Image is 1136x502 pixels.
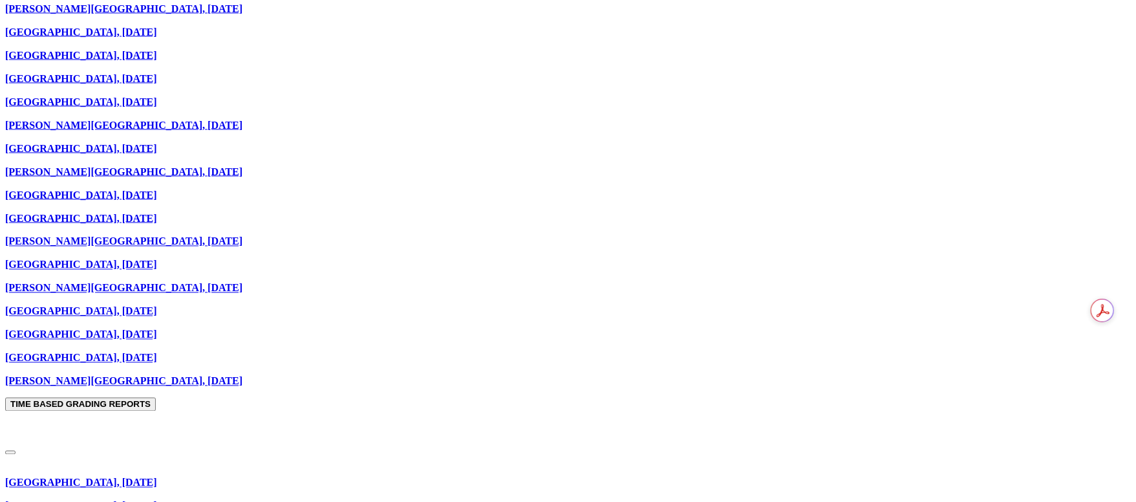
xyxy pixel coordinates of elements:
a: [GEOGRAPHIC_DATA], [DATE] [5,477,157,488]
a: [GEOGRAPHIC_DATA], [DATE] [5,190,157,201]
a: [GEOGRAPHIC_DATA], [DATE] [5,96,157,107]
a: [PERSON_NAME][GEOGRAPHIC_DATA], [DATE] [5,283,242,294]
a: [PERSON_NAME][GEOGRAPHIC_DATA], [DATE] [5,236,242,247]
a: [PERSON_NAME][GEOGRAPHIC_DATA], [DATE] [5,166,242,177]
a: [PERSON_NAME][GEOGRAPHIC_DATA], [DATE] [5,3,242,14]
a: [PERSON_NAME][GEOGRAPHIC_DATA], [DATE] [5,120,242,131]
button: TIME BASED GRADING REPORTS [5,398,156,411]
a: [PERSON_NAME][GEOGRAPHIC_DATA], [DATE] [5,376,242,387]
strong: TIME BASED GRADING REPORTS [10,400,151,409]
a: [GEOGRAPHIC_DATA], [DATE] [5,143,157,154]
a: [GEOGRAPHIC_DATA], [DATE] [5,329,157,340]
a: [GEOGRAPHIC_DATA], [DATE] [5,213,157,224]
a: [GEOGRAPHIC_DATA], [DATE] [5,353,157,364]
a: [GEOGRAPHIC_DATA], [DATE] [5,73,157,84]
a: [GEOGRAPHIC_DATA], [DATE] [5,259,157,270]
a: [GEOGRAPHIC_DATA], [DATE] [5,27,157,38]
a: [GEOGRAPHIC_DATA], [DATE] [5,306,157,317]
a: [GEOGRAPHIC_DATA], [DATE] [5,50,157,61]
